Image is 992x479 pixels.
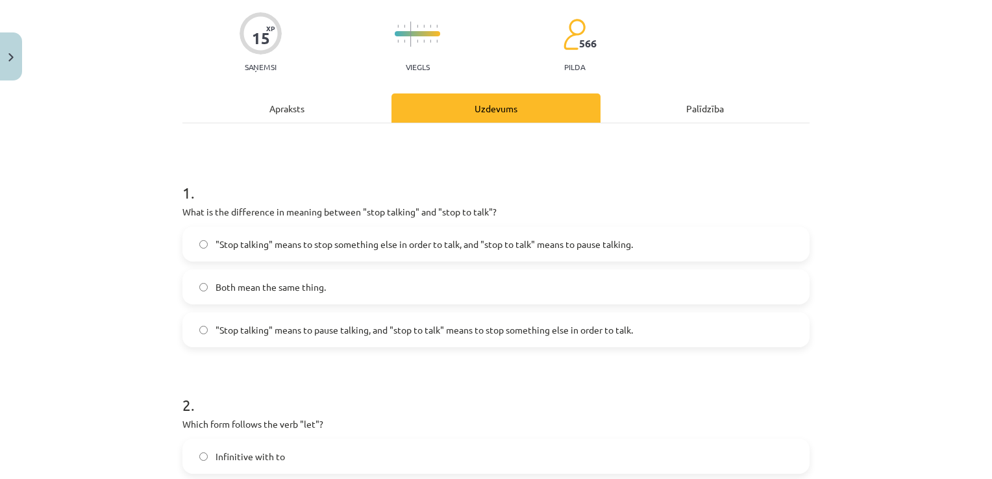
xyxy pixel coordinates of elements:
[199,452,208,461] input: Infinitive with to
[404,40,405,43] img: icon-short-line-57e1e144782c952c97e751825c79c345078a6d821885a25fce030b3d8c18986b.svg
[182,417,810,431] p: Which form follows the verb "let"?
[563,18,586,51] img: students-c634bb4e5e11cddfef0936a35e636f08e4e9abd3cc4e673bd6f9a4125e45ecb1.svg
[8,53,14,62] img: icon-close-lesson-0947bae3869378f0d4975bcd49f059093ad1ed9edebbc8119c70593378902aed.svg
[579,38,597,49] span: 566
[391,93,601,123] div: Uzdevums
[216,323,633,337] span: "Stop talking" means to pause talking, and "stop to talk" means to stop something else in order t...
[182,373,810,413] h1: 2 .
[564,62,585,71] p: pilda
[417,40,418,43] img: icon-short-line-57e1e144782c952c97e751825c79c345078a6d821885a25fce030b3d8c18986b.svg
[601,93,810,123] div: Palīdzība
[199,283,208,291] input: Both mean the same thing.
[417,25,418,28] img: icon-short-line-57e1e144782c952c97e751825c79c345078a6d821885a25fce030b3d8c18986b.svg
[430,25,431,28] img: icon-short-line-57e1e144782c952c97e751825c79c345078a6d821885a25fce030b3d8c18986b.svg
[252,29,270,47] div: 15
[199,326,208,334] input: "Stop talking" means to pause talking, and "stop to talk" means to stop something else in order t...
[216,450,285,463] span: Infinitive with to
[199,240,208,249] input: "Stop talking" means to stop something else in order to talk, and "stop to talk" means to pause t...
[430,40,431,43] img: icon-short-line-57e1e144782c952c97e751825c79c345078a6d821885a25fce030b3d8c18986b.svg
[397,25,399,28] img: icon-short-line-57e1e144782c952c97e751825c79c345078a6d821885a25fce030b3d8c18986b.svg
[240,62,282,71] p: Saņemsi
[182,93,391,123] div: Apraksts
[397,40,399,43] img: icon-short-line-57e1e144782c952c97e751825c79c345078a6d821885a25fce030b3d8c18986b.svg
[182,205,810,219] p: What is the difference in meaning between "stop talking" and "stop to talk"?
[266,25,275,32] span: XP
[423,25,425,28] img: icon-short-line-57e1e144782c952c97e751825c79c345078a6d821885a25fce030b3d8c18986b.svg
[410,21,412,47] img: icon-long-line-d9ea69661e0d244f92f715978eff75569469978d946b2353a9bb055b3ed8787d.svg
[406,62,430,71] p: Viegls
[182,161,810,201] h1: 1 .
[423,40,425,43] img: icon-short-line-57e1e144782c952c97e751825c79c345078a6d821885a25fce030b3d8c18986b.svg
[216,238,633,251] span: "Stop talking" means to stop something else in order to talk, and "stop to talk" means to pause t...
[216,280,326,294] span: Both mean the same thing.
[404,25,405,28] img: icon-short-line-57e1e144782c952c97e751825c79c345078a6d821885a25fce030b3d8c18986b.svg
[436,25,438,28] img: icon-short-line-57e1e144782c952c97e751825c79c345078a6d821885a25fce030b3d8c18986b.svg
[436,40,438,43] img: icon-short-line-57e1e144782c952c97e751825c79c345078a6d821885a25fce030b3d8c18986b.svg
